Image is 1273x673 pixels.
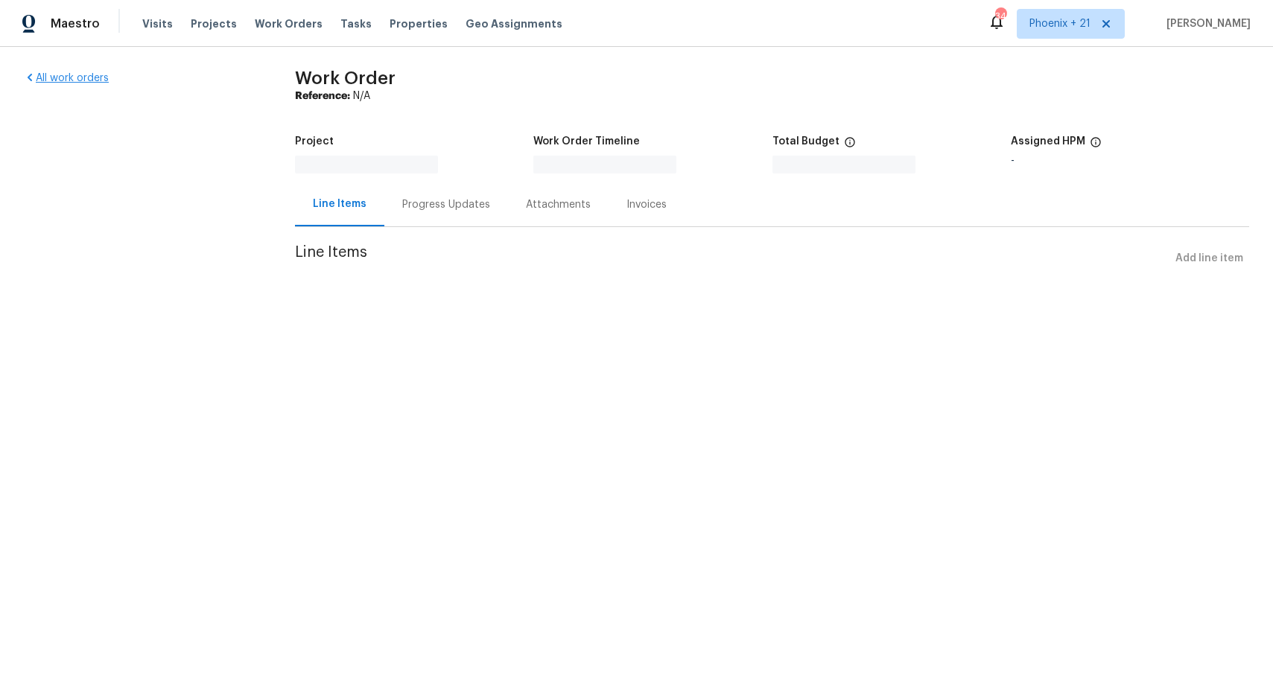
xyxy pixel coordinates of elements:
[295,245,1169,272] span: Line Items
[772,136,839,147] h5: Total Budget
[466,16,562,31] span: Geo Assignments
[1090,136,1102,156] span: The hpm assigned to this work order.
[533,136,640,147] h5: Work Order Timeline
[313,197,366,211] div: Line Items
[1011,156,1249,166] div: -
[402,197,490,212] div: Progress Updates
[295,136,334,147] h5: Project
[142,16,173,31] span: Visits
[24,73,109,83] a: All work orders
[526,197,591,212] div: Attachments
[1029,16,1091,31] span: Phoenix + 21
[295,69,396,87] span: Work Order
[995,9,1006,24] div: 343
[1161,16,1251,31] span: [PERSON_NAME]
[255,16,323,31] span: Work Orders
[295,91,350,101] b: Reference:
[191,16,237,31] span: Projects
[390,16,448,31] span: Properties
[844,136,856,156] span: The total cost of line items that have been proposed by Opendoor. This sum includes line items th...
[1011,136,1085,147] h5: Assigned HPM
[626,197,667,212] div: Invoices
[295,89,1249,103] div: N/A
[340,19,372,29] span: Tasks
[51,16,100,31] span: Maestro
